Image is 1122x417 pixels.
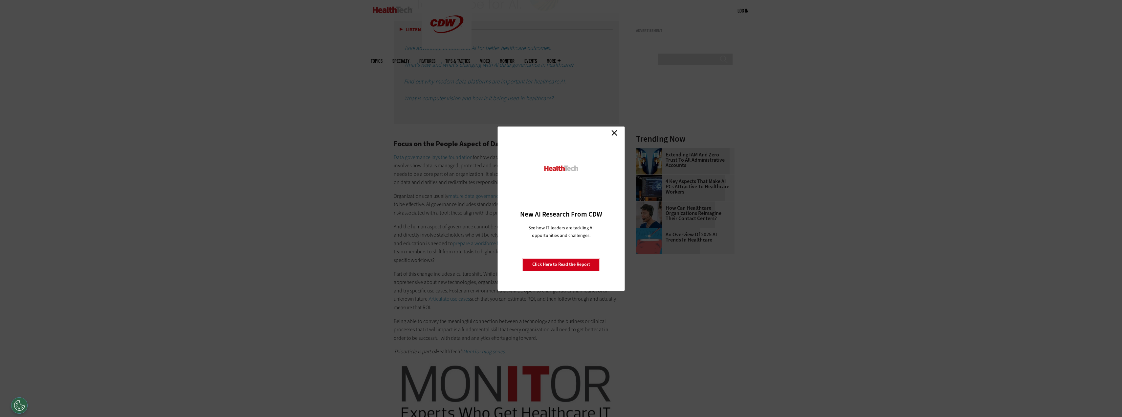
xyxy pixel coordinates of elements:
[543,165,579,172] img: HealthTech_0.png
[509,210,613,219] h3: New AI Research From CDW
[11,397,28,414] button: Open Preferences
[520,224,602,239] p: See how IT leaders are tackling AI opportunities and challenges.
[523,258,600,271] a: Click Here to Read the Report
[11,397,28,414] div: Cookies Settings
[609,128,619,138] a: Close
